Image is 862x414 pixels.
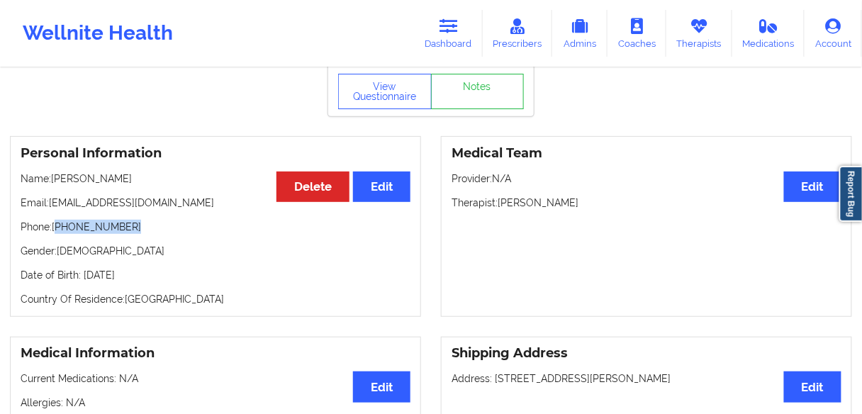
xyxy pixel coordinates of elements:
[452,196,841,210] p: Therapist: [PERSON_NAME]
[452,145,841,162] h3: Medical Team
[431,74,525,109] a: Notes
[21,371,410,386] p: Current Medications: N/A
[21,220,410,234] p: Phone: [PHONE_NUMBER]
[666,10,732,57] a: Therapists
[21,292,410,306] p: Country Of Residence: [GEOGRAPHIC_DATA]
[353,371,410,402] button: Edit
[415,10,483,57] a: Dashboard
[483,10,553,57] a: Prescribers
[21,196,410,210] p: Email: [EMAIL_ADDRESS][DOMAIN_NAME]
[21,172,410,186] p: Name: [PERSON_NAME]
[338,74,432,109] button: View Questionnaire
[21,396,410,410] p: Allergies: N/A
[608,10,666,57] a: Coaches
[784,172,841,202] button: Edit
[784,371,841,402] button: Edit
[21,145,410,162] h3: Personal Information
[552,10,608,57] a: Admins
[276,172,349,202] button: Delete
[452,172,841,186] p: Provider: N/A
[21,345,410,362] h3: Medical Information
[21,268,410,282] p: Date of Birth: [DATE]
[452,371,841,386] p: Address: [STREET_ADDRESS][PERSON_NAME]
[732,10,805,57] a: Medications
[21,244,410,258] p: Gender: [DEMOGRAPHIC_DATA]
[805,10,862,57] a: Account
[839,166,862,222] a: Report Bug
[452,345,841,362] h3: Shipping Address
[353,172,410,202] button: Edit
